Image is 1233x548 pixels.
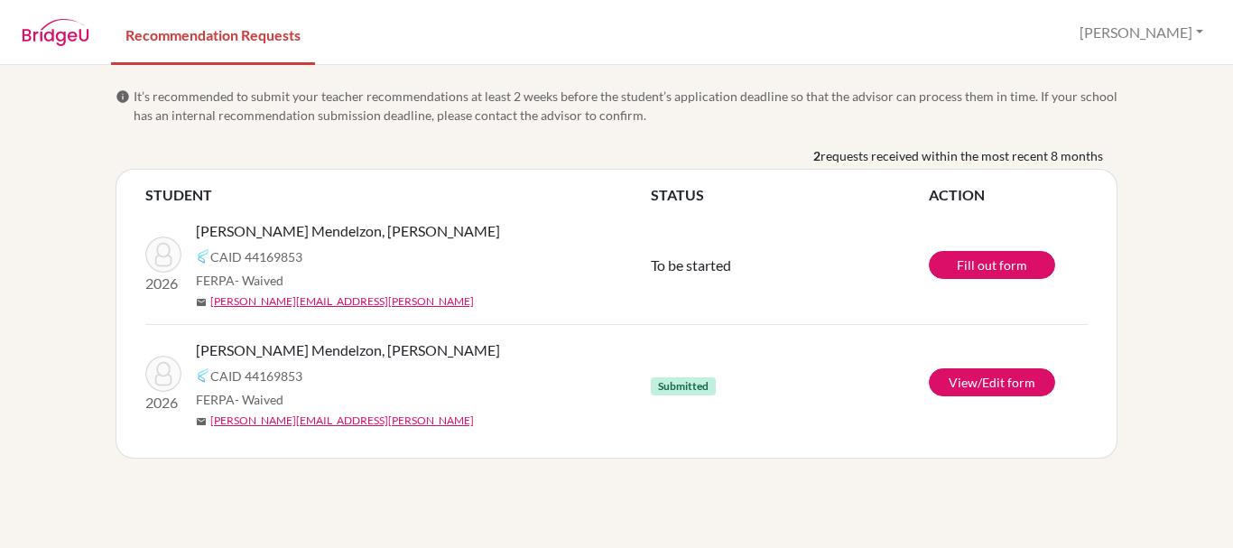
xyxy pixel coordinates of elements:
[111,3,315,65] a: Recommendation Requests
[196,368,210,383] img: Common App logo
[145,273,181,294] p: 2026
[116,89,130,104] span: info
[134,87,1117,125] span: It’s recommended to submit your teacher recommendations at least 2 weeks before the student’s app...
[196,249,210,264] img: Common App logo
[145,237,181,273] img: Modica Mendelzon, Luna
[813,146,820,165] b: 2
[196,339,500,361] span: [PERSON_NAME] Mendelzon, [PERSON_NAME]
[196,220,500,242] span: [PERSON_NAME] Mendelzon, [PERSON_NAME]
[820,146,1103,165] span: requests received within the most recent 8 months
[145,392,181,413] p: 2026
[651,377,716,395] span: Submitted
[210,293,474,310] a: [PERSON_NAME][EMAIL_ADDRESS][PERSON_NAME]
[196,297,207,308] span: mail
[145,356,181,392] img: Modica Mendelzon, Luna
[22,19,89,46] img: BridgeU logo
[210,413,474,429] a: [PERSON_NAME][EMAIL_ADDRESS][PERSON_NAME]
[1071,15,1211,50] button: [PERSON_NAME]
[145,184,651,206] th: STUDENT
[196,271,283,290] span: FERPA
[651,184,929,206] th: STATUS
[651,256,731,274] span: To be started
[929,251,1055,279] a: Fill out form
[929,184,1088,206] th: ACTION
[235,273,283,288] span: - Waived
[210,247,302,266] span: CAID 44169853
[196,416,207,427] span: mail
[929,368,1055,396] a: View/Edit form
[210,367,302,385] span: CAID 44169853
[235,392,283,407] span: - Waived
[196,390,283,409] span: FERPA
